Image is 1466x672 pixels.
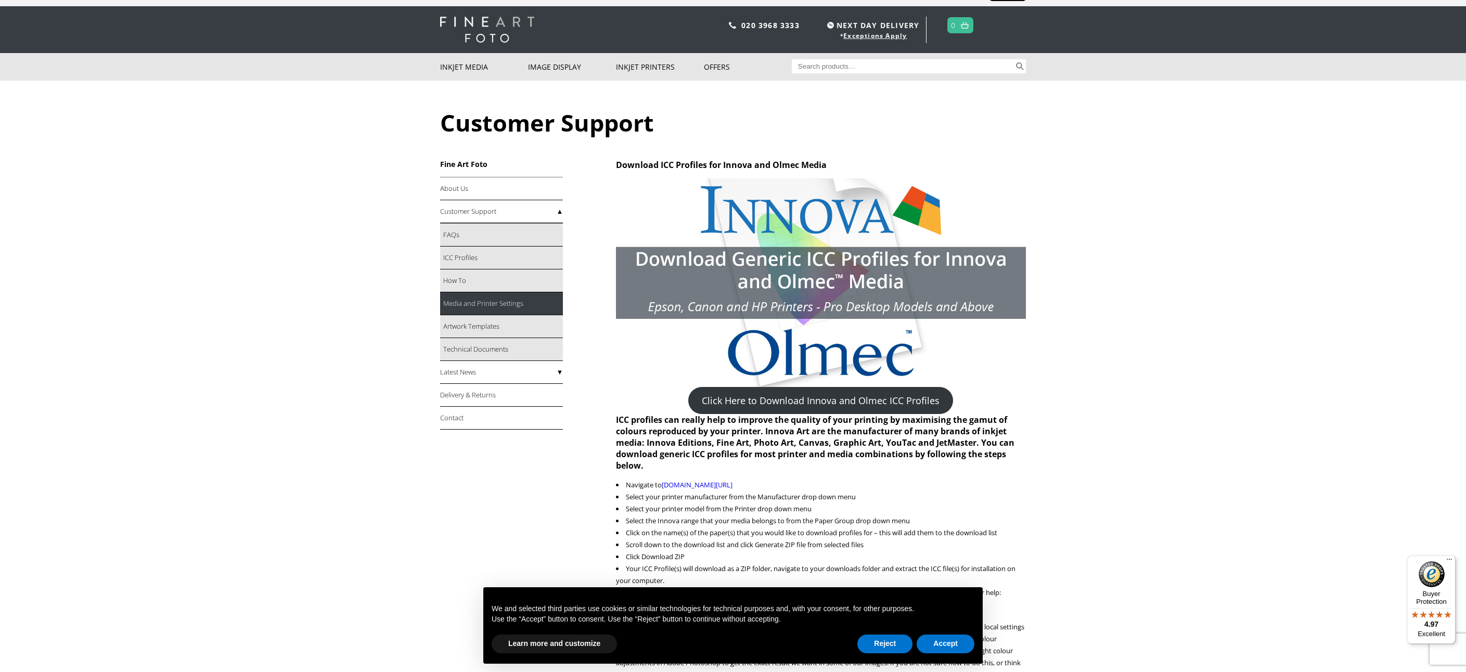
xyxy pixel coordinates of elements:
[616,515,1026,527] li: Select the Innova range that your media belongs to from the Paper Group drop down menu
[616,539,1026,551] li: Scroll down to the download list and click Generate ZIP file from selected files
[616,414,1026,471] h2: ICC profiles can really help to improve the quality of your printing by maximising the gamut of c...
[616,159,1026,171] h2: Download ICC Profiles for Innova and Olmec Media
[616,503,1026,515] li: Select your printer model from the Printer drop down menu
[1407,555,1456,644] button: Trusted Shops TrustmarkBuyer Protection4.97Excellent
[1424,620,1438,628] span: 4.97
[857,635,912,653] button: Reject
[1419,561,1445,587] img: Trusted Shops Trustmark
[704,53,792,81] a: Offers
[440,338,563,361] a: Technical Documents
[492,604,974,614] p: We and selected third parties use cookies or similar technologies for technical purposes and, wit...
[440,247,563,269] a: ICC Profiles
[440,292,563,315] a: Media and Printer Settings
[440,17,534,43] img: logo-white.svg
[616,563,1026,587] li: Your ICC Profile(s) will download as a ZIP folder, navigate to your downloads folder and extract ...
[440,107,1026,138] h1: Customer Support
[492,614,974,625] p: Use the “Accept” button to consent. Use the “Reject” button to continue without accepting.
[792,59,1014,73] input: Search products…
[741,20,800,30] a: 020 3968 3333
[917,635,974,653] button: Accept
[440,159,563,169] h3: Fine Art Foto
[440,315,563,338] a: Artwork Templates
[440,177,563,200] a: About Us
[825,19,919,31] span: NEXT DAY DELIVERY
[492,635,617,653] button: Learn more and customize
[662,480,732,489] a: [DOMAIN_NAME][URL]
[1014,59,1026,73] button: Search
[440,224,563,247] a: FAQs
[827,22,834,29] img: time.svg
[440,384,563,407] a: Delivery & Returns
[961,22,969,29] img: basket.svg
[616,527,1026,539] li: Click on the name(s) of the paper(s) that you would like to download profiles for – this will add...
[951,18,956,33] a: 0
[688,387,953,414] a: Click Here to Download Innova and Olmec ICC Profiles
[440,361,563,384] a: Latest News
[616,479,1026,491] li: Navigate to
[440,53,528,81] a: Inkjet Media
[1407,590,1456,605] p: Buyer Protection
[616,53,704,81] a: Inkjet Printers
[616,551,1026,563] li: Click Download ZIP
[1443,555,1456,568] button: Menu
[1407,630,1456,638] p: Excellent
[729,22,736,29] img: phone.svg
[440,269,563,292] a: How To
[440,407,563,430] a: Contact
[528,53,616,81] a: Image Display
[616,178,1026,387] img: Download Generic ICC Profiles Innova and Olmec Media
[440,200,563,223] a: Customer Support
[843,31,907,40] a: Exceptions Apply
[616,491,1026,503] li: Select your printer manufacturer from the Manufacturer drop down menu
